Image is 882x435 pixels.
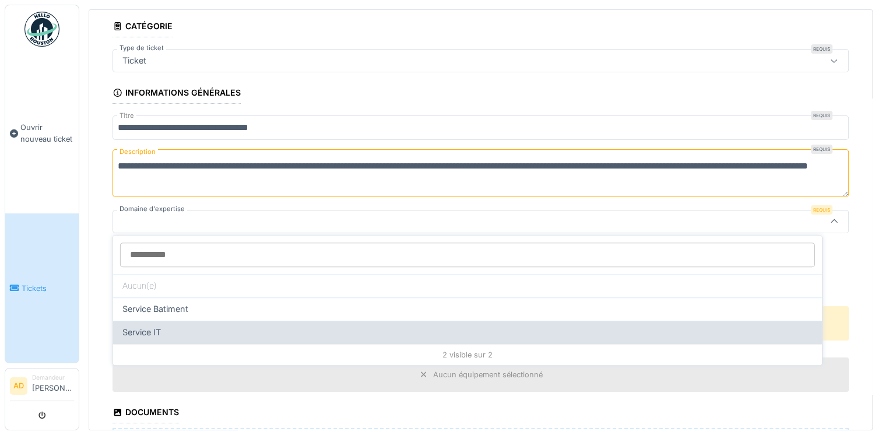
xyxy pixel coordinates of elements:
[811,44,832,54] div: Requis
[32,373,74,398] li: [PERSON_NAME]
[122,326,161,339] span: Service IT
[113,274,822,297] div: Aucun(e)
[10,377,27,395] li: AD
[122,303,188,315] span: Service Batiment
[811,145,832,154] div: Requis
[811,111,832,120] div: Requis
[433,369,543,380] div: Aucun équipement sélectionné
[5,53,79,213] a: Ouvrir nouveau ticket
[117,145,158,159] label: Description
[5,213,79,363] a: Tickets
[117,43,166,53] label: Type de ticket
[32,373,74,382] div: Demandeur
[24,12,59,47] img: Badge_color-CXgf-gQk.svg
[10,373,74,401] a: AD Demandeur[PERSON_NAME]
[113,404,179,423] div: Documents
[811,205,832,215] div: Requis
[117,111,136,121] label: Titre
[113,84,241,104] div: Informations générales
[118,54,151,67] div: Ticket
[113,344,822,365] div: 2 visible sur 2
[113,17,173,37] div: Catégorie
[22,283,74,294] span: Tickets
[20,122,74,144] span: Ouvrir nouveau ticket
[117,204,187,214] label: Domaine d'expertise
